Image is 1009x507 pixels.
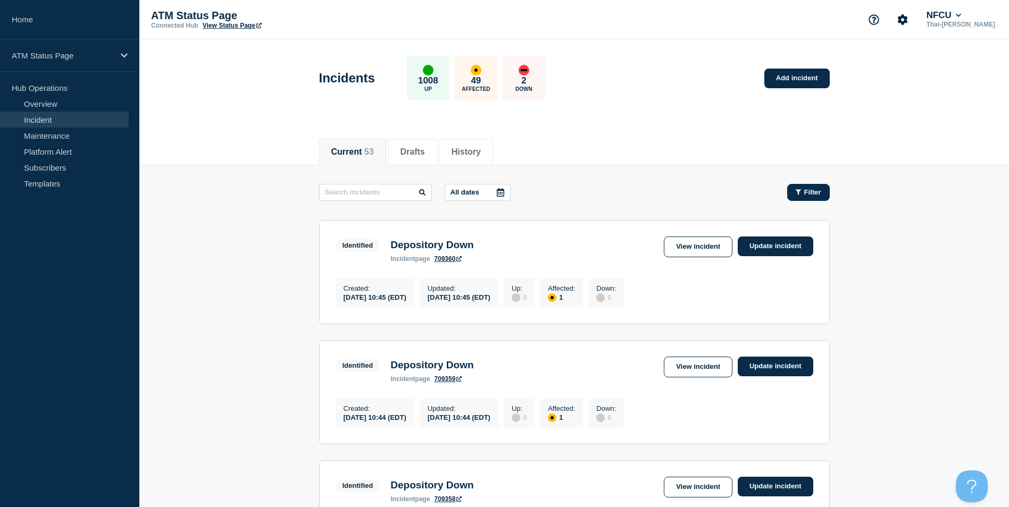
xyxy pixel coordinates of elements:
[512,404,527,412] p: Up :
[664,236,732,257] a: View incident
[428,412,490,421] div: [DATE] 10:44 (EDT)
[451,188,479,196] p: All dates
[471,75,481,86] p: 49
[738,357,813,376] a: Update incident
[664,357,732,377] a: View incident
[596,284,616,292] p: Down :
[151,10,364,22] p: ATM Status Page
[336,479,380,492] span: Identified
[390,375,415,383] span: incident
[548,292,575,302] div: 1
[331,147,374,157] button: Current 53
[512,413,520,422] div: disabled
[548,412,575,422] div: 1
[418,75,438,86] p: 1008
[390,239,473,251] h3: Depository Down
[548,413,556,422] div: affected
[151,22,198,29] p: Connected Hub
[319,71,375,86] h1: Incidents
[664,477,732,497] a: View incident
[548,284,575,292] p: Affected :
[596,404,616,412] p: Down :
[738,477,813,496] a: Update incident
[390,375,430,383] p: page
[515,86,532,92] p: Down
[471,65,481,75] div: affected
[596,292,616,302] div: 0
[336,359,380,371] span: Identified
[424,86,432,92] p: Up
[344,412,406,421] div: [DATE] 10:44 (EDT)
[452,147,481,157] button: History
[319,184,432,201] input: Search incidents
[548,293,556,302] div: affected
[434,495,462,503] a: 709358
[344,292,406,301] div: [DATE] 10:45 (EDT)
[390,479,473,491] h3: Depository Down
[428,292,490,301] div: [DATE] 10:45 (EDT)
[428,404,490,412] p: Updated :
[512,284,527,292] p: Up :
[512,293,520,302] div: disabled
[804,188,821,196] span: Filter
[596,293,605,302] div: disabled
[203,22,262,29] a: View Status Page
[863,9,885,31] button: Support
[787,184,830,201] button: Filter
[764,69,830,88] a: Add incident
[462,86,490,92] p: Affected
[390,255,430,263] p: page
[423,65,433,75] div: up
[12,51,114,60] p: ATM Status Page
[428,284,490,292] p: Updated :
[390,359,473,371] h3: Depository Down
[924,21,997,28] p: Thai-[PERSON_NAME]
[596,412,616,422] div: 0
[521,75,526,86] p: 2
[924,10,964,21] button: NFCU
[956,470,988,502] iframe: Help Scout Beacon - Open
[512,412,527,422] div: 0
[519,65,529,75] div: down
[390,495,415,503] span: incident
[445,184,511,201] button: All dates
[401,147,425,157] button: Drafts
[548,404,575,412] p: Affected :
[891,9,914,31] button: Account settings
[434,255,462,263] a: 709360
[434,375,462,383] a: 709359
[364,147,374,156] span: 53
[738,236,813,256] a: Update incident
[596,413,605,422] div: disabled
[344,404,406,412] p: Created :
[390,255,415,263] span: incident
[512,292,527,302] div: 0
[390,495,430,503] p: page
[336,239,380,251] span: Identified
[344,284,406,292] p: Created :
